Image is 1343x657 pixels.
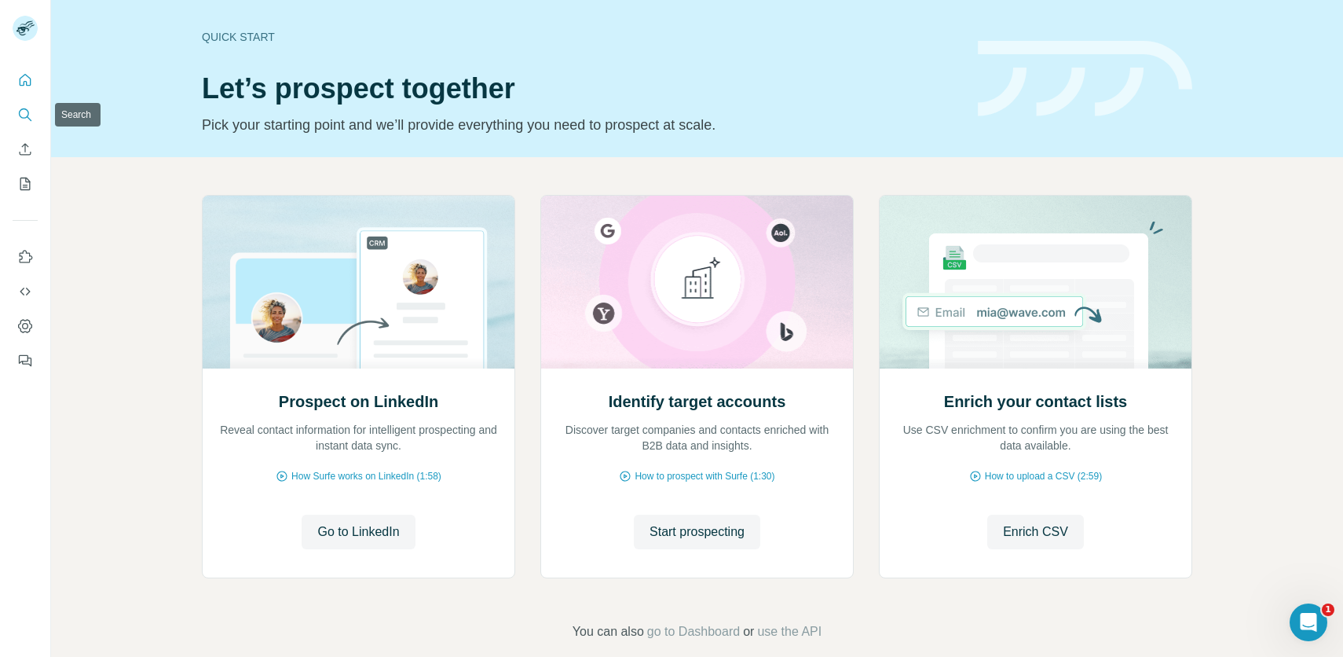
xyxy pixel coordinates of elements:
[202,73,959,105] h1: Let’s prospect together
[279,391,438,413] h2: Prospect on LinkedIn
[1003,523,1068,541] span: Enrich CSV
[609,391,786,413] h2: Identify target accounts
[635,469,774,483] span: How to prospect with Surfe (1:30)
[879,196,1192,369] img: Enrich your contact lists
[202,114,959,136] p: Pick your starting point and we’ll provide everything you need to prospect at scale.
[985,469,1102,483] span: How to upload a CSV (2:59)
[634,515,760,549] button: Start prospecting
[540,196,854,369] img: Identify target accounts
[13,347,38,375] button: Feedback
[1290,604,1327,641] iframe: Intercom live chat
[302,515,415,549] button: Go to LinkedIn
[895,422,1176,453] p: Use CSV enrichment to confirm you are using the best data available.
[202,29,959,45] div: Quick start
[291,469,441,483] span: How Surfe works on LinkedIn (1:58)
[13,135,38,163] button: Enrich CSV
[978,41,1192,117] img: banner
[13,170,38,198] button: My lists
[557,422,837,453] p: Discover target companies and contacts enriched with B2B data and insights.
[13,66,38,94] button: Quick start
[743,622,754,641] span: or
[944,391,1127,413] h2: Enrich your contact lists
[13,243,38,271] button: Use Surfe on LinkedIn
[650,523,745,541] span: Start prospecting
[987,515,1084,549] button: Enrich CSV
[218,422,499,453] p: Reveal contact information for intelligent prospecting and instant data sync.
[13,16,38,41] img: Avatar
[573,622,644,641] span: You can also
[13,101,38,129] button: Search
[317,523,399,541] span: Go to LinkedIn
[202,196,515,369] img: Prospect on LinkedIn
[1322,604,1334,616] span: 1
[647,622,740,641] button: go to Dashboard
[13,312,38,340] button: Dashboard
[757,622,822,641] button: use the API
[13,277,38,306] button: Use Surfe API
